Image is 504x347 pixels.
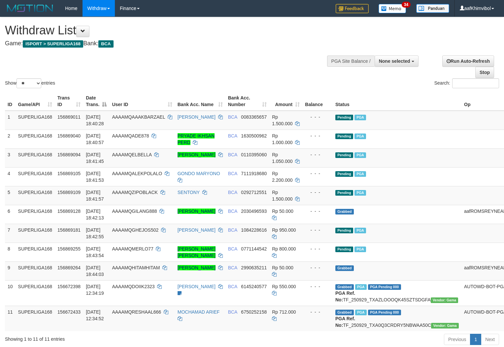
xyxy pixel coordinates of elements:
a: [PERSON_NAME] [178,209,216,214]
td: SUPERLIGA168 [16,148,55,167]
span: Marked by aafsoycanthlai [354,247,366,252]
div: - - - [305,151,330,158]
b: PGA Ref. No: [335,290,355,302]
td: SUPERLIGA168 [16,111,55,130]
span: [DATE] 18:43:54 [86,246,104,258]
span: [DATE] 18:42:13 [86,209,104,220]
span: AAAAMQZIPOBLACK [112,190,157,195]
div: - - - [305,189,330,196]
td: SUPERLIGA168 [16,205,55,224]
span: 156672398 [57,284,81,289]
td: TF_250929_TXA0Q3CRDRY5NBWAA50C [333,306,461,331]
span: 156869181 [57,227,81,233]
input: Search: [452,78,499,88]
div: PGA Site Balance / [327,56,375,67]
td: SUPERLIGA168 [16,130,55,148]
span: PGA Pending [368,310,401,315]
span: Pending [335,247,353,252]
span: 156869109 [57,190,81,195]
span: [DATE] 18:42:55 [86,227,104,239]
td: SUPERLIGA168 [16,306,55,331]
h4: Game: Bank: [5,40,329,47]
span: 156869011 [57,114,81,120]
span: Rp 2.200.000 [272,171,292,183]
span: Copy 1630500962 to clipboard [241,133,267,138]
span: 156869105 [57,171,81,176]
span: Rp 1.500.000 [272,190,292,202]
span: Copy 2030496593 to clipboard [241,209,267,214]
span: ISPORT > SUPERLIGA168 [23,40,83,48]
span: Pending [335,190,353,196]
span: 156869128 [57,209,81,214]
div: - - - [305,246,330,252]
a: GONDO MARYONO [178,171,220,176]
th: Amount: activate to sort column ascending [269,92,302,111]
td: 4 [5,167,16,186]
th: Bank Acc. Name: activate to sort column ascending [175,92,225,111]
img: Feedback.jpg [336,4,369,13]
span: Copy 6145240577 to clipboard [241,284,267,289]
span: Rp 712.000 [272,309,296,315]
div: - - - [305,170,330,177]
span: BCA [228,309,237,315]
td: TF_250929_TXAZLOOOQK45SZTSDGFA [333,280,461,306]
th: Trans ID: activate to sort column ascending [55,92,83,111]
span: Marked by aafsoycanthlai [355,310,367,315]
div: Showing 1 to 11 of 11 entries [5,333,205,342]
td: SUPERLIGA168 [16,243,55,261]
a: [PERSON_NAME] [178,265,216,270]
label: Show entries [5,78,55,88]
span: [DATE] 18:40:28 [86,114,104,126]
span: AAAAMQMERLO77 [112,246,153,251]
td: SUPERLIGA168 [16,261,55,280]
span: Copy 0110395060 to clipboard [241,152,267,157]
span: AAAAMQGILANG888 [112,209,157,214]
span: Marked by aafsoycanthlai [354,228,366,233]
span: AAAAMQGHEJOS502 [112,227,158,233]
div: - - - [305,208,330,214]
td: 3 [5,148,16,167]
span: Grabbed [335,209,354,214]
span: [DATE] 12:34:19 [86,284,104,296]
span: None selected [379,58,410,64]
a: PRYADE IKHSAN PERD [178,133,215,145]
div: - - - [305,227,330,233]
span: [DATE] 18:41:53 [86,171,104,183]
span: Copy 2990635211 to clipboard [241,265,267,270]
span: BCA [228,265,237,270]
a: Run Auto-Refresh [442,56,494,67]
span: Marked by aafsoycanthlai [355,284,367,290]
td: 11 [5,306,16,331]
a: MOCHAMAD ARIEF [178,309,220,315]
span: [DATE] 18:40:57 [86,133,104,145]
img: panduan.png [416,4,449,13]
span: AAAAMQALEKPOLALO [112,171,162,176]
h1: Withdraw List [5,24,329,37]
span: Marked by aafchhiseyha [354,190,366,196]
span: PGA Pending [368,284,401,290]
div: - - - [305,264,330,271]
span: Marked by aafsoycanthlai [354,152,366,158]
span: BCA [228,114,237,120]
img: MOTION_logo.png [5,3,55,13]
span: Pending [335,115,353,120]
span: 156869264 [57,265,81,270]
a: [PERSON_NAME] [178,284,216,289]
a: 1 [470,334,481,345]
span: BCA [228,246,237,251]
img: Button%20Memo.svg [379,4,406,13]
th: Status [333,92,461,111]
span: Rp 1.050.000 [272,152,292,164]
span: BCA [228,209,237,214]
span: Pending [335,134,353,139]
span: Rp 50.000 [272,209,293,214]
span: BCA [228,227,237,233]
span: Rp 50.000 [272,265,293,270]
span: AAAAMQDOIIK2323 [112,284,154,289]
span: 156672433 [57,309,81,315]
span: Grabbed [335,265,354,271]
span: [DATE] 18:44:03 [86,265,104,277]
select: Showentries [17,78,41,88]
label: Search: [434,78,499,88]
span: AAAAMQELBELLA [112,152,151,157]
